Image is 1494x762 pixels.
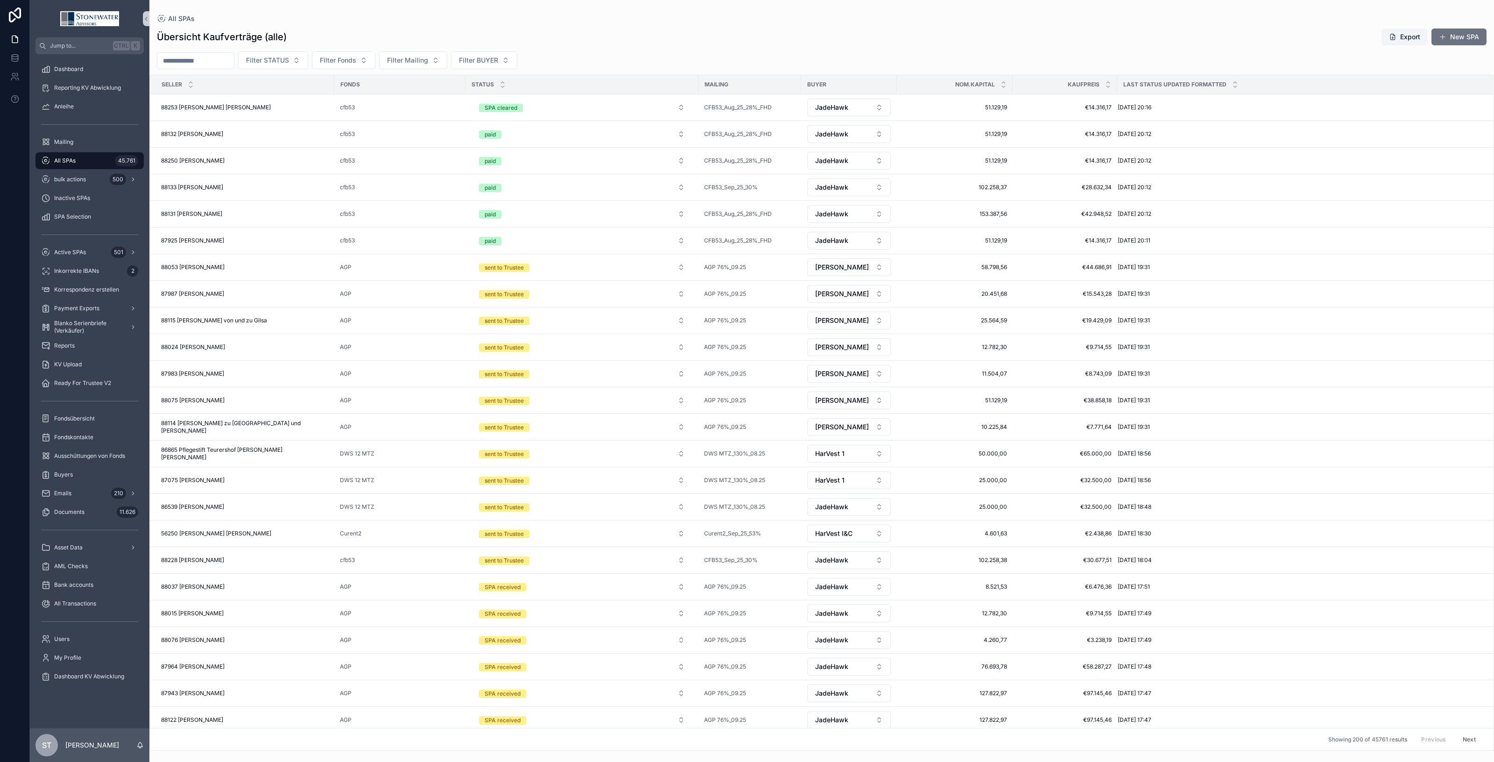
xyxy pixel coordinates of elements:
a: CFB53_Aug_25_28%_FHD [704,210,796,218]
a: Inactive SPAs [35,190,144,207]
a: Reports [35,337,144,354]
span: 87925 [PERSON_NAME] [161,237,224,244]
span: Filter STATUS [246,56,289,65]
span: [DATE] 19:31 [1118,290,1150,298]
a: [DATE] 20:11 [1118,237,1481,244]
a: Select Button [471,178,693,196]
span: Filter BUYER [459,56,498,65]
a: 153.387,56 [902,210,1007,218]
a: Korrespondenz erstellen [35,281,144,298]
a: [DATE] 19:31 [1118,290,1481,298]
a: 87987 [PERSON_NAME] [161,290,329,298]
span: 88250 [PERSON_NAME] [161,157,225,164]
button: Select Button [472,152,692,169]
span: Active SPAs [54,249,86,256]
div: sent to Trustee [485,370,524,378]
a: Select Button [807,205,891,223]
span: [DATE] 20:12 [1118,130,1151,138]
div: SPA cleared [485,104,517,112]
button: Select Button [472,392,692,409]
a: AGP 76%_09.25 [704,370,746,377]
span: K [132,42,139,50]
a: Mailing [35,134,144,150]
a: 51.129,19 [902,157,1007,164]
a: cfb53 [340,157,460,164]
a: CFB53_Aug_25_28%_FHD [704,157,796,164]
span: Fondsübersicht [54,415,95,422]
a: €8.743,09 [1018,370,1112,377]
span: €15.543,28 [1018,290,1112,298]
a: AGP 76%_09.25 [704,317,746,324]
span: 87983 [PERSON_NAME] [161,370,224,377]
span: 88131 [PERSON_NAME] [161,210,222,218]
a: AGP 76%_09.25 [704,397,796,404]
span: 20.451,68 [902,290,1007,298]
a: KV Upload [35,356,144,373]
span: Dashboard [54,65,83,73]
a: AGP 76%_09.25 [704,290,796,298]
a: Anleihe [35,98,144,115]
a: AGP [340,397,352,404]
a: [DATE] 19:31 [1118,343,1481,351]
a: [DATE] 20:12 [1118,210,1481,218]
a: AGP 76%_09.25 [704,290,746,298]
a: [DATE] 19:31 [1118,263,1481,271]
div: sent to Trustee [485,263,524,272]
span: [DATE] 20:12 [1118,157,1151,164]
a: Select Button [807,311,891,330]
span: 88024 [PERSON_NAME] [161,343,225,351]
button: Select Button [807,99,891,116]
a: New SPA [1431,28,1487,45]
button: Select Button [807,392,891,409]
span: 58.798,56 [902,263,1007,271]
button: Select Button [379,51,447,69]
button: Select Button [451,51,517,69]
button: Select Button [807,232,891,249]
a: CFB53_Aug_25_28%_FHD [704,157,772,164]
span: €28.632,34 [1018,184,1112,191]
a: 51.129,19 [902,130,1007,138]
a: €38.858,18 [1018,397,1112,404]
span: 87987 [PERSON_NAME] [161,290,224,298]
button: Select Button [807,312,891,329]
a: Blanko Serienbriefe (Verkäufer) [35,319,144,335]
a: All SPAs [157,14,195,23]
span: JadeHawk [815,236,848,245]
a: 51.129,19 [902,397,1007,404]
span: [DATE] 19:31 [1118,343,1150,351]
a: AGP 76%_09.25 [704,370,796,377]
a: CFB53_Aug_25_28%_FHD [704,130,796,138]
span: CFB53_Aug_25_28%_FHD [704,210,772,218]
a: cfb53 [340,210,355,218]
a: AGP 76%_09.25 [704,343,746,351]
span: €9.714,55 [1018,343,1112,351]
span: 88075 [PERSON_NAME] [161,397,225,404]
span: [DATE] 19:31 [1118,397,1150,404]
span: 88053 [PERSON_NAME] [161,263,225,271]
a: Inkorrekte IBANs2 [35,263,144,279]
button: Select Button [807,418,891,436]
a: All SPAs45.761 [35,152,144,169]
a: cfb53 [340,130,460,138]
a: AGP [340,343,352,351]
a: CFB53_Aug_25_28%_FHD [704,104,772,111]
span: Mailing [54,138,73,146]
a: Select Button [807,258,891,277]
div: sent to Trustee [485,290,524,299]
a: AGP [340,290,352,298]
button: Select Button [472,179,692,196]
a: Select Button [471,312,693,329]
button: Select Button [807,205,891,223]
span: JadeHawk [815,209,848,219]
span: SPA Selection [54,213,91,221]
a: 25.564,59 [902,317,1007,324]
a: €19.429,09 [1018,317,1112,324]
button: Select Button [238,51,308,69]
div: paid [485,130,496,139]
